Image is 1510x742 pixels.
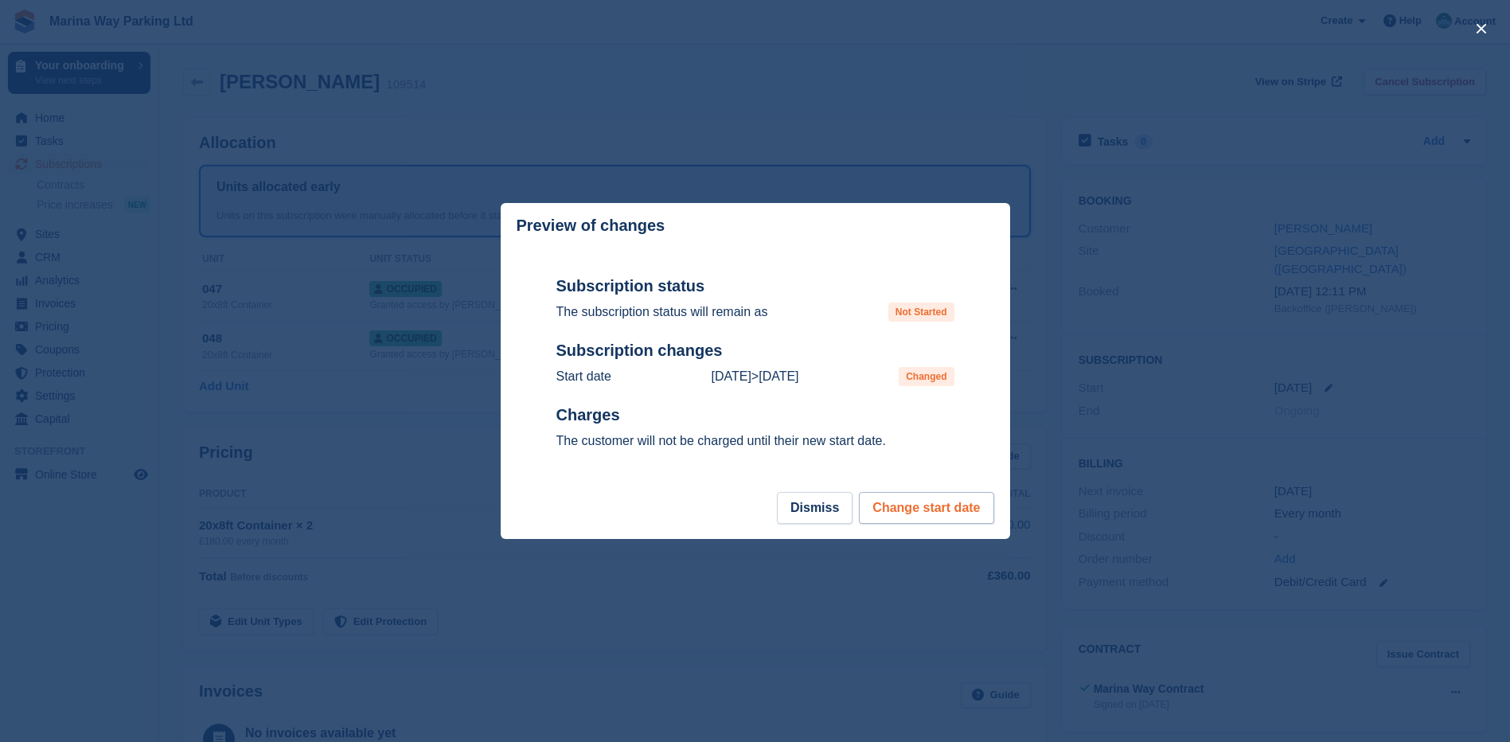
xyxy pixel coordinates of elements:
[777,492,853,524] button: Dismiss
[517,217,665,235] p: Preview of changes
[888,303,954,322] span: Not Started
[899,367,954,386] span: Changed
[859,492,993,524] button: Change start date
[556,276,954,296] h2: Subscription status
[711,367,798,386] p: >
[711,369,751,383] time: 2025-10-01 00:00:00 UTC
[556,303,768,322] p: The subscription status will remain as
[556,432,954,451] p: The customer will not be charged until their new start date.
[556,367,611,386] p: Start date
[1469,16,1494,41] button: close
[556,405,954,425] h2: Charges
[759,369,798,383] time: 2025-10-03 23:00:00 UTC
[556,341,954,361] h2: Subscription changes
